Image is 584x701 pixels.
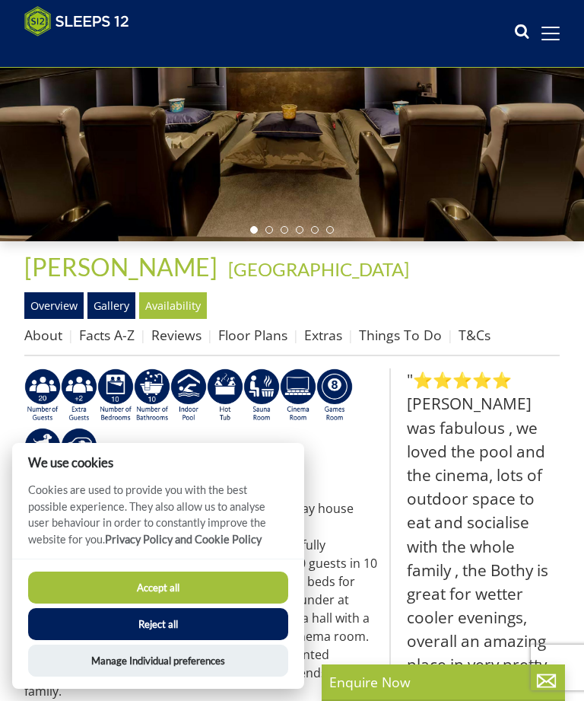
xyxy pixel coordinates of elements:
[459,326,490,344] a: T&Cs
[207,368,243,423] img: AD_4nXcpX5uDwed6-YChlrI2BYOgXwgg3aqYHOhRm0XfZB-YtQW2NrmeCr45vGAfVKUq4uWnc59ZmEsEzoF5o39EWARlT1ewO...
[134,368,170,423] img: AD_4nXfvn8RXFi48Si5WD_ef5izgnipSIXhRnV2E_jgdafhtv5bNmI08a5B0Z5Dh6wygAtJ5Dbjjt2cCuRgwHFAEvQBwYj91q...
[87,292,135,318] a: Gallery
[105,533,262,546] a: Privacy Policy and Cookie Policy
[304,326,342,344] a: Extras
[24,292,84,318] a: Overview
[24,428,61,483] img: AD_4nXfVJ1m9w4EMMbFjuD7zUgI0tuAFSIqlFBxnoOORi2MjIyaBJhe_C7my_EDccl4s4fHEkrSKwLb6ZhQ-Uxcdi3V3QSydP...
[228,258,409,280] a: [GEOGRAPHIC_DATA]
[24,326,62,344] a: About
[139,292,207,318] a: Availability
[170,368,207,423] img: AD_4nXei2dp4L7_L8OvME76Xy1PUX32_NMHbHVSts-g-ZAVb8bILrMcUKZI2vRNdEqfWP017x6NFeUMZMqnp0JYknAB97-jDN...
[218,326,287,344] a: Floor Plans
[12,455,304,470] h2: We use cookies
[12,482,304,559] p: Cookies are used to provide you with the best possible experience. They also allow us to analyse ...
[97,368,134,423] img: AD_4nXfZxIz6BQB9SA1qRR_TR-5tIV0ZeFY52bfSYUXaQTY3KXVpPtuuoZT3Ql3RNthdyy4xCUoonkMKBfRi__QKbC4gcM_TO...
[243,368,280,423] img: AD_4nXdjbGEeivCGLLmyT_JEP7bTfXsjgyLfnLszUAQeQ4RcokDYHVBt5R8-zTDbAVICNoGv1Dwc3nsbUb1qR6CAkrbZUeZBN...
[79,326,135,344] a: Facts A-Z
[151,326,202,344] a: Reviews
[24,6,129,37] img: Sleeps 12
[28,608,288,640] button: Reject all
[329,672,557,692] p: Enquire Now
[24,368,61,423] img: AD_4nXex3qvy3sy6BM-Br1RXWWSl0DFPk6qVqJlDEOPMeFX_TIH0N77Wmmkf8Pcs8dCh06Ybzq_lkzmDAO5ABz7s_BDarUBnZ...
[280,368,316,423] img: AD_4nXd2nb48xR8nvNoM3_LDZbVoAMNMgnKOBj_-nFICa7dvV-HbinRJhgdpEvWfsaax6rIGtCJThxCG8XbQQypTL5jAHI8VF...
[24,252,222,282] a: [PERSON_NAME]
[61,428,97,483] img: AD_4nXcnT2OPG21WxYUhsl9q61n1KejP7Pk9ESVM9x9VetD-X_UXXoxAKaMRZGYNcSGiAsmGyKm0QlThER1osyFXNLmuYOVBV...
[24,252,217,282] span: [PERSON_NAME]
[28,572,288,604] button: Accept all
[316,368,353,423] img: AD_4nXdrZMsjcYNLGsKuA84hRzvIbesVCpXJ0qqnwZoX5ch9Zjv73tWe4fnFRs2gJ9dSiUubhZXckSJX_mqrZBmYExREIfryF...
[28,645,288,677] button: Manage Individual preferences
[222,258,409,280] span: -
[359,326,442,344] a: Things To Do
[17,46,176,59] iframe: Customer reviews powered by Trustpilot
[61,368,97,423] img: AD_4nXeXCOE_OdmEy92lFEB9p7nyvg-9T1j8Q7yQMnDgopRzbTNR3Fwoz3levE1lBACinI3iQWtmcm3GLYMw3-AC-bi-kylLi...
[389,368,560,701] blockquote: "⭐⭐⭐⭐⭐ [PERSON_NAME] was fabulous , we loved the pool and the cinema, lots of outdoor space to ea...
